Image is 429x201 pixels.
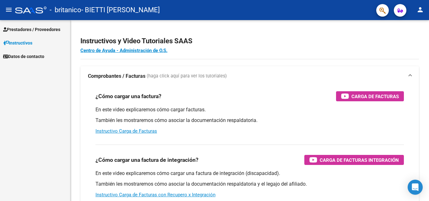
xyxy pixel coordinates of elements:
a: Centro de Ayuda - Administración de O.S. [80,48,167,53]
p: En este video explicaremos cómo cargar una factura de integración (discapacidad). [95,170,404,177]
h3: ¿Cómo cargar una factura de integración? [95,156,198,164]
strong: Comprobantes / Facturas [88,73,145,80]
p: También les mostraremos cómo asociar la documentación respaldatoria. [95,117,404,124]
button: Carga de Facturas [336,91,404,101]
span: - britanico [50,3,81,17]
span: Carga de Facturas [351,93,399,100]
h2: Instructivos y Video Tutoriales SAAS [80,35,419,47]
span: (haga click aquí para ver los tutoriales) [147,73,227,80]
mat-expansion-panel-header: Comprobantes / Facturas (haga click aquí para ver los tutoriales) [80,66,419,86]
p: También les mostraremos cómo asociar la documentación respaldatoria y el legajo del afiliado. [95,181,404,188]
p: En este video explicaremos cómo cargar facturas. [95,106,404,113]
a: Instructivo Carga de Facturas [95,128,157,134]
span: Prestadores / Proveedores [3,26,60,33]
span: Instructivos [3,40,32,46]
h3: ¿Cómo cargar una factura? [95,92,161,101]
span: Datos de contacto [3,53,44,60]
a: Instructivo Carga de Facturas con Recupero x Integración [95,192,215,198]
button: Carga de Facturas Integración [304,155,404,165]
span: Carga de Facturas Integración [320,156,399,164]
mat-icon: person [416,6,424,13]
div: Open Intercom Messenger [408,180,423,195]
mat-icon: menu [5,6,13,13]
span: - BIETTI [PERSON_NAME] [81,3,160,17]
